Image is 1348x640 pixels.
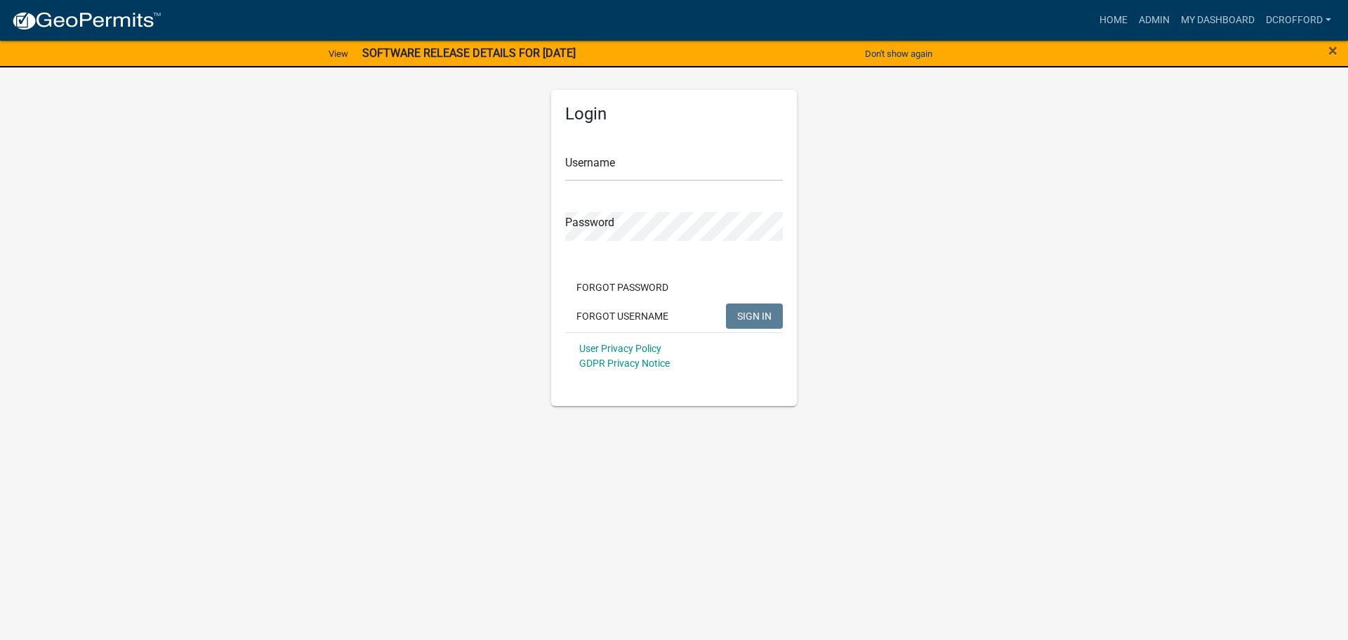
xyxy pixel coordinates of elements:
button: Close [1328,42,1337,59]
a: Home [1094,7,1133,34]
button: SIGN IN [726,303,783,329]
a: dcrofford [1260,7,1337,34]
a: Admin [1133,7,1175,34]
button: Forgot Password [565,275,680,300]
strong: SOFTWARE RELEASE DETAILS FOR [DATE] [362,46,576,60]
h5: Login [565,104,783,124]
button: Forgot Username [565,303,680,329]
a: GDPR Privacy Notice [579,358,670,369]
span: × [1328,41,1337,60]
a: View [323,42,354,65]
button: Don't show again [859,42,938,65]
a: My Dashboard [1175,7,1260,34]
a: User Privacy Policy [579,343,661,354]
span: SIGN IN [737,310,772,321]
